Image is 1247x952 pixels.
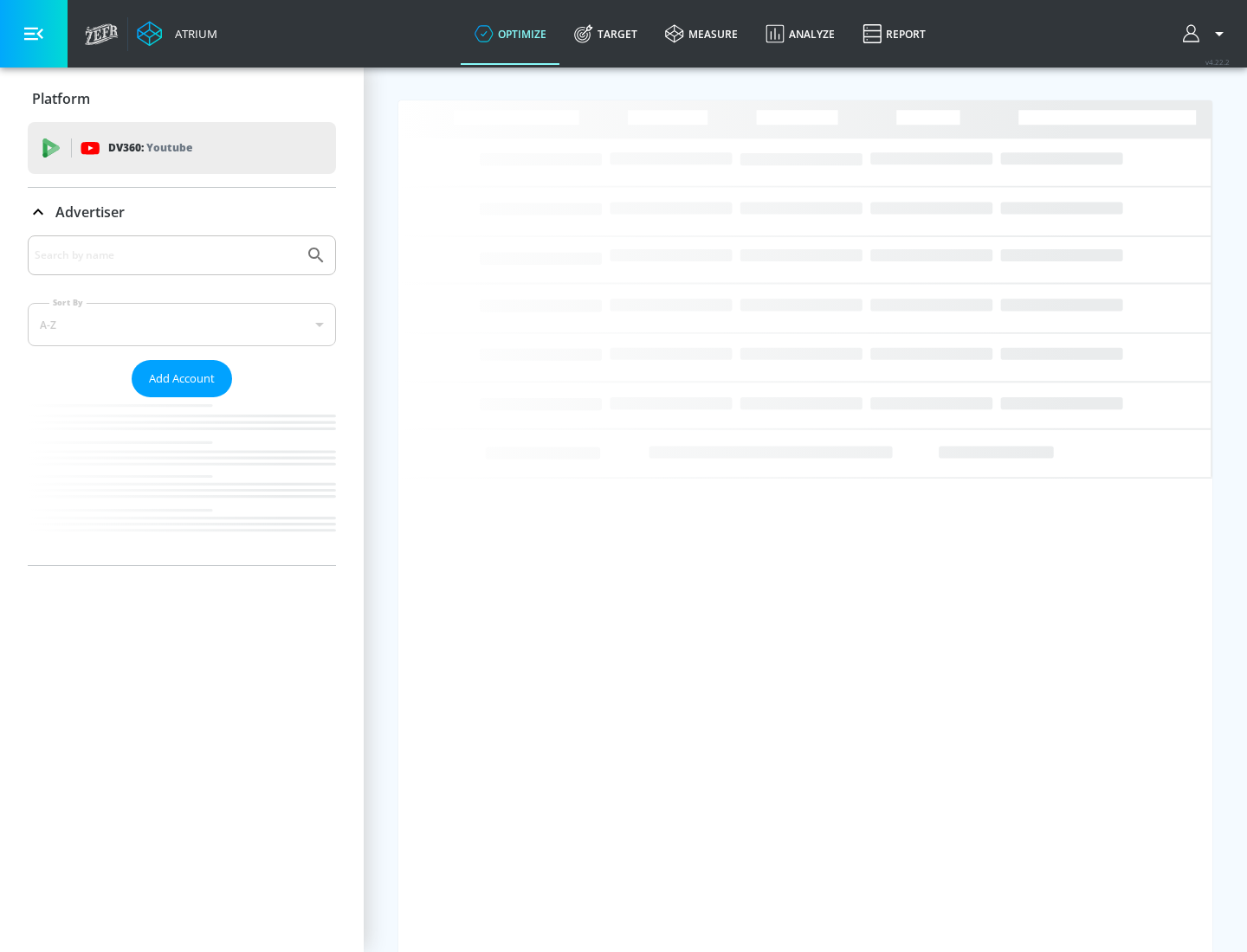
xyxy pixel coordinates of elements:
a: Report [849,3,940,65]
div: Atrium [168,26,217,42]
div: DV360: Youtube [28,122,336,174]
button: Add Account [132,360,232,397]
a: optimize [461,3,560,65]
a: measure [651,3,752,65]
div: Advertiser [28,188,336,236]
p: Advertiser [55,203,125,222]
p: Youtube [146,138,192,157]
p: Platform [32,89,90,108]
div: A-Z [28,303,336,346]
a: Atrium [137,21,217,47]
a: Analyze [752,3,849,65]
input: Search by name [35,244,297,267]
p: DV360: [108,138,192,158]
div: Platform [28,74,336,123]
span: v 4.22.2 [1205,57,1230,67]
label: Sort By [49,297,87,308]
span: Add Account [149,369,215,389]
a: Target [560,3,651,65]
div: Advertiser [28,235,336,565]
nav: list of Advertiser [28,397,336,565]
